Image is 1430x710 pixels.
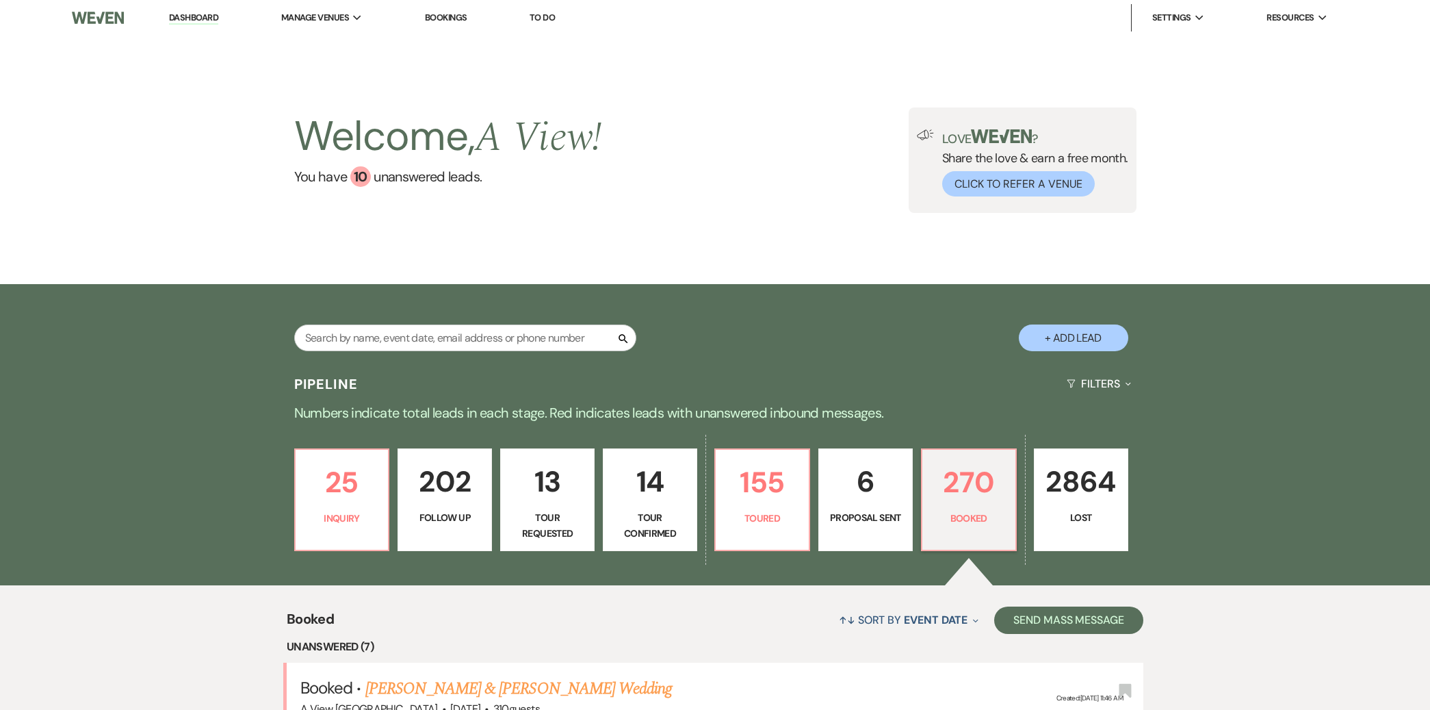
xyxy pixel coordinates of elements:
p: Love ? [942,129,1128,145]
p: Inquiry [304,511,380,526]
a: 155Toured [714,448,810,551]
a: 13Tour Requested [500,448,595,551]
p: Toured [724,511,801,526]
input: Search by name, event date, email address or phone number [294,325,636,351]
p: 202 [406,459,483,505]
a: 2864Lost [1034,448,1128,551]
a: 25Inquiry [294,448,390,551]
p: 270 [931,459,1007,505]
p: Numbers indicate total leads in each stage. Red indicates leads with unanswered inbound messages. [222,402,1208,424]
a: 270Booked [921,448,1017,551]
span: Booked [300,677,352,698]
p: 14 [612,459,688,505]
button: Send Mass Message [994,607,1143,634]
a: Dashboard [169,12,218,25]
li: Unanswered (7) [287,638,1143,656]
a: 14Tour Confirmed [603,448,697,551]
p: Tour Confirmed [612,510,688,541]
p: Booked [931,511,1007,526]
img: Weven Logo [72,3,125,32]
p: 6 [827,459,904,505]
div: Share the love & earn a free month. [934,129,1128,196]
p: 25 [304,459,380,505]
img: weven-logo-green.svg [971,129,1032,143]
span: Manage Venues [281,11,349,25]
button: Filters [1061,366,1136,402]
a: [PERSON_NAME] & [PERSON_NAME] Wedding [365,676,672,701]
span: ↑↓ [839,613,855,627]
a: Bookings [425,12,467,23]
a: 202Follow Up [398,448,492,551]
h3: Pipeline [294,375,359,394]
img: loud-speaker-illustration.svg [917,129,934,140]
p: Lost [1043,510,1119,525]
span: Created: [DATE] 11:46 AM [1056,694,1123,703]
button: + Add Lead [1019,325,1128,351]
p: 2864 [1043,459,1119,505]
span: Booked [287,609,334,638]
a: 6Proposal Sent [818,448,913,551]
h2: Welcome, [294,107,601,166]
span: Settings [1152,11,1191,25]
p: Proposal Sent [827,510,904,525]
p: 155 [724,459,801,505]
button: Click to Refer a Venue [942,171,1095,196]
p: 13 [509,459,586,505]
span: Resources [1266,11,1314,25]
div: 10 [350,166,371,187]
button: Sort By Event Date [833,602,984,638]
p: Follow Up [406,510,483,525]
p: Tour Requested [509,510,586,541]
span: A View ! [475,106,601,169]
a: You have 10 unanswered leads. [294,166,601,187]
span: Event Date [904,613,967,627]
a: To Do [530,12,555,23]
